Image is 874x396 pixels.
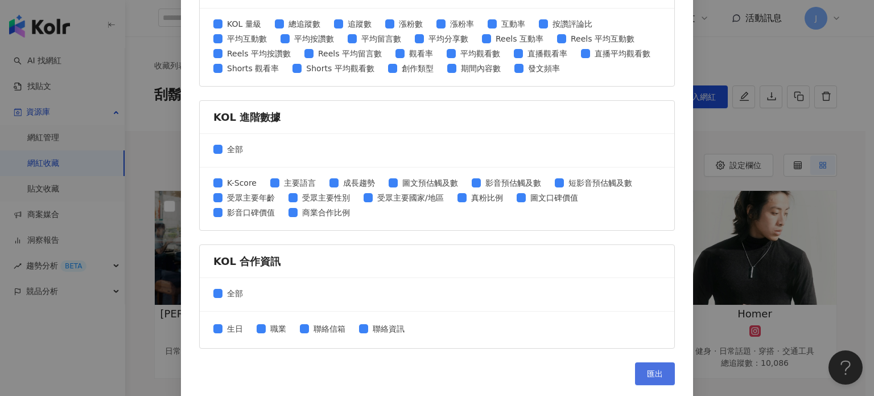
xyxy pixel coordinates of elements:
span: 圖文口碑價值 [526,191,583,204]
span: 期間內容數 [456,62,505,75]
span: Reels 平均按讚數 [222,47,295,60]
span: 短影音預估觸及數 [564,177,637,189]
span: Reels 互動率 [491,32,548,45]
span: 受眾主要性別 [298,191,354,204]
span: 發文頻率 [523,62,564,75]
span: 影音預估觸及數 [481,177,546,189]
span: 聯絡資訊 [368,322,409,335]
span: 平均留言數 [357,32,406,45]
span: 直播平均觀看數 [590,47,655,60]
span: 創作類型 [397,62,438,75]
span: K-Score [222,177,261,189]
span: Reels 平均互動數 [566,32,639,45]
span: Shorts 平均觀看數 [302,62,378,75]
span: 受眾主要年齡 [222,191,279,204]
div: KOL 合作資訊 [213,254,661,268]
span: 總追蹤數 [284,18,325,30]
span: 平均分享數 [424,32,473,45]
span: Shorts 觀看率 [222,62,283,75]
span: 受眾主要國家/地區 [373,191,448,204]
span: 影音口碑價值 [222,206,279,219]
span: 職業 [266,322,291,335]
span: 平均按讚數 [290,32,339,45]
span: 主要語言 [279,177,320,189]
span: Reels 平均留言數 [314,47,386,60]
span: 匯出 [647,369,663,378]
span: 全部 [222,143,248,156]
span: 圖文預估觸及數 [398,177,463,189]
span: 聯絡信箱 [309,322,350,335]
span: 商業合作比例 [298,206,354,219]
div: KOL 進階數據 [213,110,661,124]
span: KOL 量級 [222,18,266,30]
span: 成長趨勢 [339,177,380,189]
span: 平均觀看數 [456,47,505,60]
span: 平均互動數 [222,32,271,45]
span: 互動率 [497,18,530,30]
span: 追蹤數 [343,18,376,30]
span: 生日 [222,322,248,335]
button: 匯出 [635,362,675,385]
span: 直播觀看率 [523,47,572,60]
span: 觀看率 [405,47,438,60]
span: 漲粉數 [394,18,427,30]
span: 真粉比例 [467,191,508,204]
span: 全部 [222,287,248,300]
span: 漲粉率 [446,18,479,30]
span: 按讚評論比 [548,18,597,30]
